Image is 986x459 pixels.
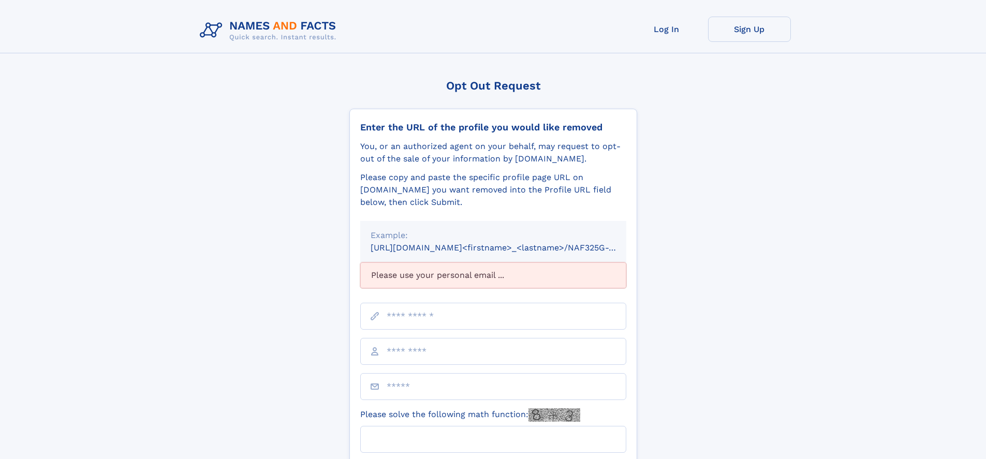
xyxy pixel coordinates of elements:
a: Sign Up [708,17,791,42]
div: You, or an authorized agent on your behalf, may request to opt-out of the sale of your informatio... [360,140,626,165]
a: Log In [625,17,708,42]
div: Please copy and paste the specific profile page URL on [DOMAIN_NAME] you want removed into the Pr... [360,171,626,209]
small: [URL][DOMAIN_NAME]<firstname>_<lastname>/NAF325G-xxxxxxxx [371,243,646,253]
img: Logo Names and Facts [196,17,345,45]
div: Please use your personal email ... [360,262,626,288]
div: Enter the URL of the profile you would like removed [360,122,626,133]
label: Please solve the following math function: [360,408,580,422]
div: Opt Out Request [349,79,637,92]
div: Example: [371,229,616,242]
